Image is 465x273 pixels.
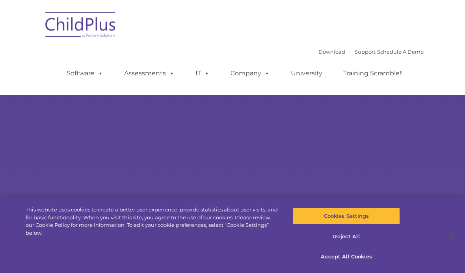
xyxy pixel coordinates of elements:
a: Software [59,65,111,81]
button: Accept All Cookies [293,249,400,265]
a: Training Scramble!! [335,65,411,81]
a: IT [188,65,218,81]
a: Download [318,49,345,55]
a: Company [223,65,278,81]
img: ChildPlus by Procare Solutions [41,6,120,46]
button: Close [444,226,461,243]
button: Reject All [293,228,400,245]
font: | [318,49,424,55]
a: University [283,65,330,81]
a: Assessments [116,65,182,81]
button: Cookies Settings [293,208,400,224]
a: Support [355,49,376,55]
div: This website uses cookies to create a better user experience, provide statistics about user visit... [26,206,279,237]
a: Schedule A Demo [377,49,424,55]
